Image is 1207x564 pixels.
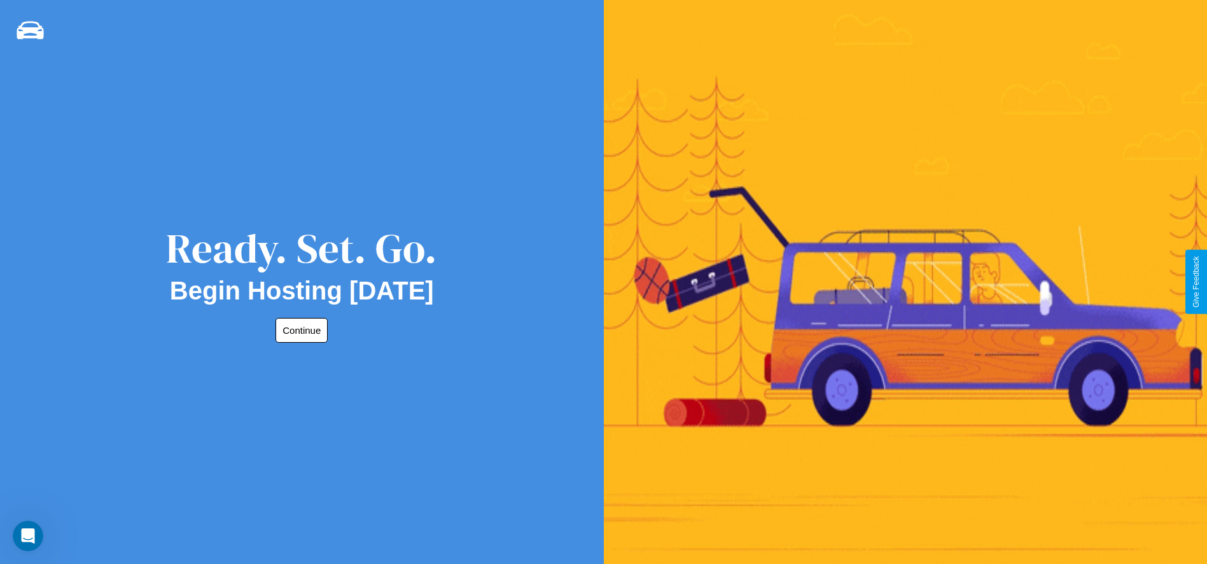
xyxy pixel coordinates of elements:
[13,521,43,551] iframe: Intercom live chat
[1192,256,1201,308] div: Give Feedback
[166,220,437,277] div: Ready. Set. Go.
[170,277,434,305] h2: Begin Hosting [DATE]
[276,318,328,343] button: Continue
